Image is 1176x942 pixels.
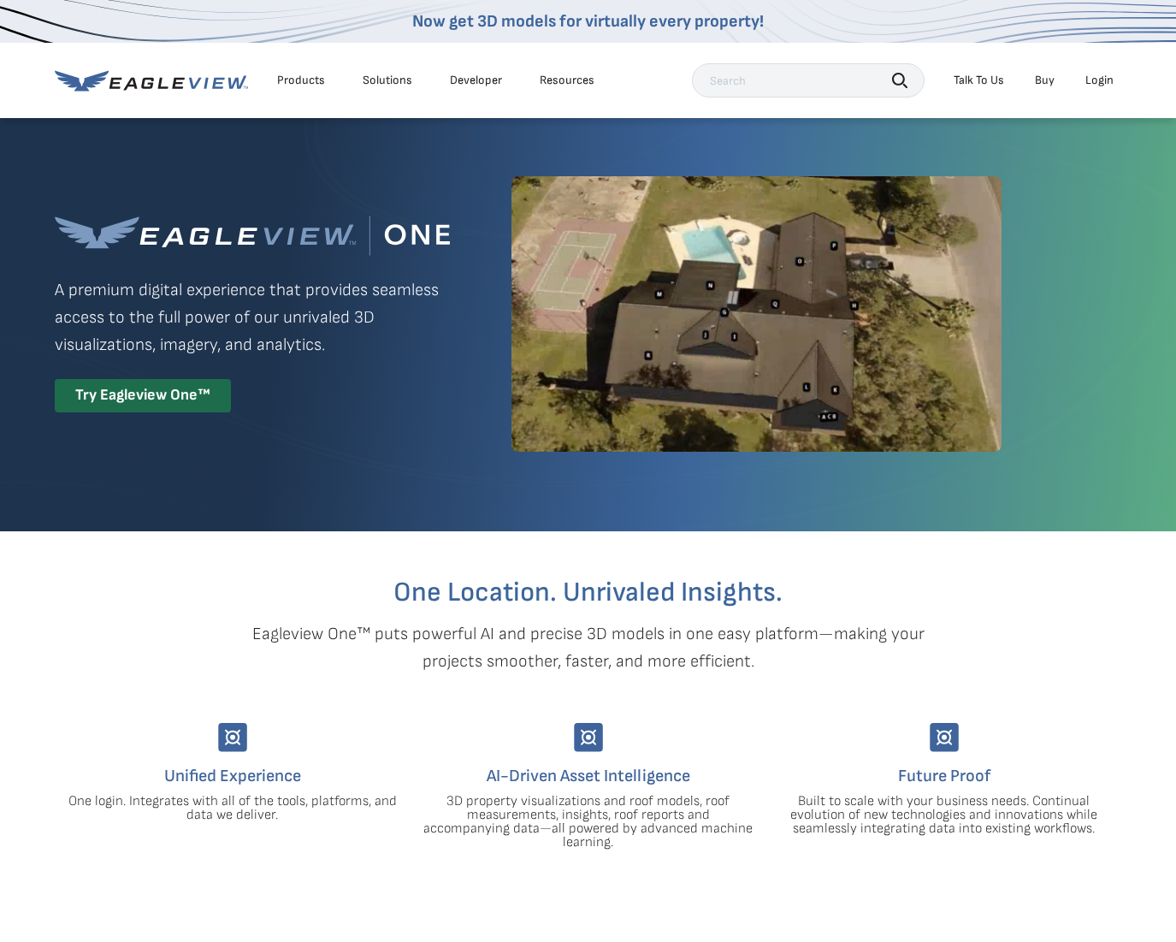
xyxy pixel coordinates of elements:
[692,63,925,98] input: Search
[68,579,1109,607] h2: One Location. Unrivaled Insights.
[540,73,594,88] div: Resources
[954,73,1004,88] div: Talk To Us
[68,762,398,790] h4: Unified Experience
[1085,73,1114,88] div: Login
[218,723,247,752] img: Group-9744.svg
[55,216,450,256] img: Eagleview One™
[1035,73,1055,88] a: Buy
[55,276,450,358] p: A premium digital experience that provides seamless access to the full power of our unrivaled 3D ...
[450,73,502,88] a: Developer
[574,723,603,752] img: Group-9744.svg
[423,762,753,790] h4: AI-Driven Asset Intelligence
[779,795,1109,836] p: Built to scale with your business needs. Continual evolution of new technologies and innovations ...
[222,620,954,675] p: Eagleview One™ puts powerful AI and precise 3D models in one easy platform—making your projects s...
[412,11,764,32] a: Now get 3D models for virtually every property!
[363,73,412,88] div: Solutions
[423,795,753,850] p: 3D property visualizations and roof models, roof measurements, insights, roof reports and accompa...
[68,795,398,822] p: One login. Integrates with all of the tools, platforms, and data we deliver.
[930,723,959,752] img: Group-9744.svg
[55,379,231,412] div: Try Eagleview One™
[779,762,1109,790] h4: Future Proof
[277,73,325,88] div: Products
